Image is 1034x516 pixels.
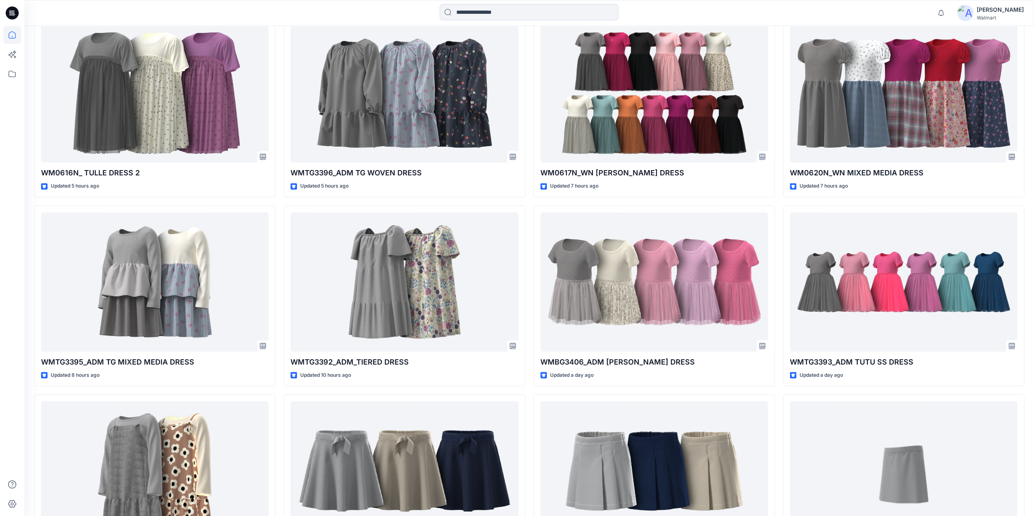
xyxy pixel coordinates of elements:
[977,5,1024,15] div: [PERSON_NAME]
[290,212,518,352] a: WMTG3392_ADM_TIERED DRESS
[290,24,518,163] a: WMTG3396_ADM TG WOVEN DRESS
[41,212,269,352] a: WMTG3395_ADM TG MIXED MEDIA DRESS
[41,24,269,163] a: WM0616N_ TULLE DRESS 2
[540,212,768,352] a: WMBG3406_ADM BG TUTU DRESS
[540,167,768,179] p: WM0617N_WN [PERSON_NAME] DRESS
[790,356,1017,368] p: WMTG3393_ADM TUTU SS DRESS
[790,167,1017,179] p: WM0620N_WN MIXED MEDIA DRESS
[790,212,1017,352] a: WMTG3393_ADM TUTU SS DRESS
[550,371,594,380] p: Updated a day ago
[51,182,99,190] p: Updated 5 hours ago
[540,356,768,368] p: WMBG3406_ADM [PERSON_NAME] DRESS
[550,182,598,190] p: Updated 7 hours ago
[977,15,1024,21] div: Walmart
[540,24,768,163] a: WM0617N_WN SS TUTU DRESS
[41,167,269,179] p: WM0616N_ TULLE DRESS 2
[800,371,843,380] p: Updated a day ago
[290,167,518,179] p: WMTG3396_ADM TG WOVEN DRESS
[300,371,351,380] p: Updated 10 hours ago
[800,182,848,190] p: Updated 7 hours ago
[957,5,973,21] img: avatar
[41,356,269,368] p: WMTG3395_ADM TG MIXED MEDIA DRESS
[300,182,349,190] p: Updated 5 hours ago
[51,371,100,380] p: Updated 8 hours ago
[790,24,1017,163] a: WM0620N_WN MIXED MEDIA DRESS
[290,356,518,368] p: WMTG3392_ADM_TIERED DRESS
